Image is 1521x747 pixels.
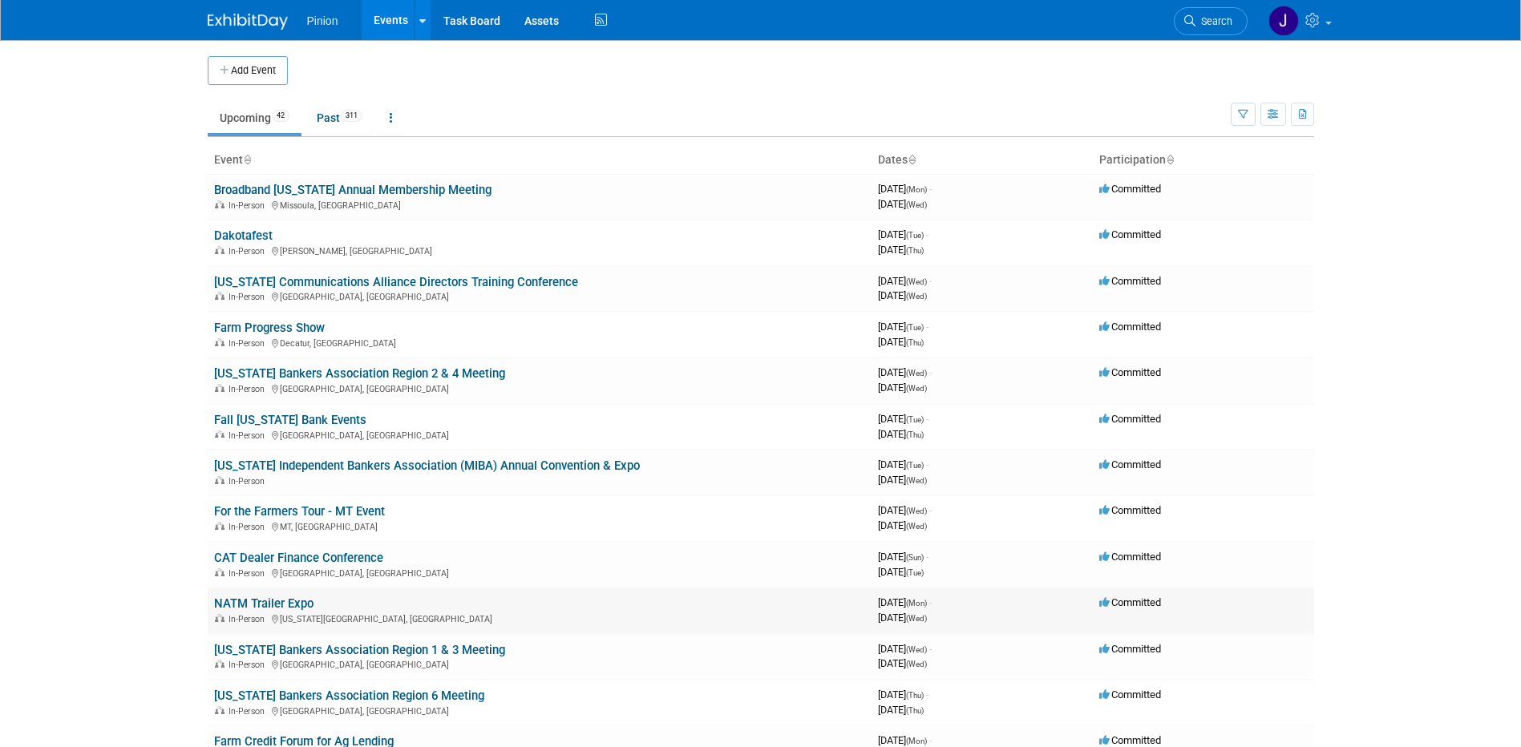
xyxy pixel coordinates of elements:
[906,476,927,485] span: (Wed)
[878,519,927,531] span: [DATE]
[929,183,932,195] span: -
[214,244,865,256] div: [PERSON_NAME], [GEOGRAPHIC_DATA]
[929,504,932,516] span: -
[1099,596,1161,608] span: Committed
[906,369,927,378] span: (Wed)
[926,551,928,563] span: -
[214,382,865,394] div: [GEOGRAPHIC_DATA], [GEOGRAPHIC_DATA]
[906,415,924,424] span: (Tue)
[215,338,225,346] img: In-Person Event
[906,246,924,255] span: (Thu)
[229,200,269,211] span: In-Person
[214,366,505,381] a: [US_STATE] Bankers Association Region 2 & 4 Meeting
[229,384,269,394] span: In-Person
[208,14,288,30] img: ExhibitDay
[906,645,927,654] span: (Wed)
[215,522,225,530] img: In-Person Event
[929,366,932,378] span: -
[243,153,251,166] a: Sort by Event Name
[214,336,865,349] div: Decatur, [GEOGRAPHIC_DATA]
[926,688,928,701] span: -
[929,643,932,655] span: -
[1099,643,1161,655] span: Committed
[878,566,924,578] span: [DATE]
[878,413,928,425] span: [DATE]
[214,289,865,302] div: [GEOGRAPHIC_DATA], [GEOGRAPHIC_DATA]
[906,522,927,531] span: (Wed)
[906,292,927,301] span: (Wed)
[208,103,301,133] a: Upcoming42
[878,612,927,624] span: [DATE]
[214,228,273,243] a: Dakotafest
[214,428,865,441] div: [GEOGRAPHIC_DATA], [GEOGRAPHIC_DATA]
[214,704,865,717] div: [GEOGRAPHIC_DATA], [GEOGRAPHIC_DATA]
[1099,688,1161,701] span: Committed
[906,384,927,393] span: (Wed)
[1099,183,1161,195] span: Committed
[214,551,383,565] a: CAT Dealer Finance Conference
[1195,15,1232,27] span: Search
[878,289,927,301] span: [DATE]
[906,568,924,577] span: (Tue)
[1099,413,1161,425] span: Committed
[906,461,924,470] span: (Tue)
[305,103,374,133] a: Past311
[906,231,924,240] span: (Tue)
[1099,275,1161,287] span: Committed
[229,338,269,349] span: In-Person
[215,706,225,714] img: In-Person Event
[929,596,932,608] span: -
[229,292,269,302] span: In-Person
[906,277,927,286] span: (Wed)
[214,321,325,335] a: Farm Progress Show
[878,474,927,486] span: [DATE]
[878,458,928,470] span: [DATE]
[214,643,505,657] a: [US_STATE] Bankers Association Region 1 & 3 Meeting
[214,275,578,289] a: [US_STATE] Communications Alliance Directors Training Conference
[272,110,289,122] span: 42
[878,336,924,348] span: [DATE]
[878,321,928,333] span: [DATE]
[1099,228,1161,240] span: Committed
[1093,147,1314,174] th: Participation
[215,430,225,438] img: In-Person Event
[214,198,865,211] div: Missoula, [GEOGRAPHIC_DATA]
[906,338,924,347] span: (Thu)
[906,660,927,668] span: (Wed)
[908,153,916,166] a: Sort by Start Date
[926,458,928,470] span: -
[215,660,225,668] img: In-Person Event
[878,551,928,563] span: [DATE]
[878,244,924,256] span: [DATE]
[906,553,924,562] span: (Sun)
[229,430,269,441] span: In-Person
[307,14,338,27] span: Pinion
[229,614,269,624] span: In-Person
[229,660,269,670] span: In-Person
[1099,366,1161,378] span: Committed
[878,228,928,240] span: [DATE]
[341,110,362,122] span: 311
[214,612,865,624] div: [US_STATE][GEOGRAPHIC_DATA], [GEOGRAPHIC_DATA]
[878,643,932,655] span: [DATE]
[215,384,225,392] img: In-Person Event
[1099,321,1161,333] span: Committed
[1099,504,1161,516] span: Committed
[878,366,932,378] span: [DATE]
[929,275,932,287] span: -
[906,323,924,332] span: (Tue)
[229,476,269,487] span: In-Person
[214,596,314,611] a: NATM Trailer Expo
[214,504,385,519] a: For the Farmers Tour - MT Event
[1099,551,1161,563] span: Committed
[214,458,640,473] a: [US_STATE] Independent Bankers Association (MIBA) Annual Convention & Expo
[906,614,927,623] span: (Wed)
[926,413,928,425] span: -
[878,596,932,608] span: [DATE]
[906,185,927,194] span: (Mon)
[878,382,927,394] span: [DATE]
[215,476,225,484] img: In-Person Event
[208,147,872,174] th: Event
[215,292,225,300] img: In-Person Event
[1166,153,1174,166] a: Sort by Participation Type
